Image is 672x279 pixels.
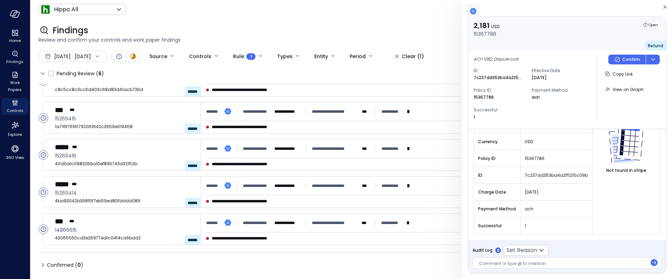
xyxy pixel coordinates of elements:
[9,37,21,44] span: Home
[8,131,22,138] span: Explore
[1,49,28,66] div: Findings
[525,205,588,212] span: ach
[7,107,23,114] span: Controls
[38,224,48,234] div: Open
[525,172,588,179] span: 7c237dd353ba4a2f5210c09bc74f855d
[474,21,499,30] p: 2,181
[6,154,24,161] span: 360 View
[77,261,81,268] span: 0
[1,70,28,94] div: Work Papers
[474,74,523,81] p: 7c237dd353ba4a2f5210c09bc74f855d
[606,167,646,174] span: Not found in stripe
[38,113,48,123] div: Open
[497,248,499,253] p: 0
[55,86,195,93] span: c8c5cc8c3cc6d403c68d83d41acb736d
[472,247,492,254] span: Audit Log
[1,119,28,139] div: Explore
[525,155,588,162] span: 15367786
[478,138,516,145] span: Currency
[189,50,211,62] div: Controls
[612,86,644,92] span: View on Graph
[474,67,526,74] span: ID
[314,50,328,62] div: Entity
[1,143,28,162] div: 360 View
[4,79,26,93] span: Work Papers
[115,52,123,61] div: Open
[38,36,664,44] span: Review and confirm your controls and work paper findings
[525,138,588,145] span: USD
[470,8,477,15] img: bigquery
[55,226,195,234] span: 14866615
[233,50,255,62] div: Rule :
[55,123,195,130] span: 1a716f76161792061642c3659e019458
[532,87,584,94] span: Payment Method
[641,21,660,29] div: Open
[402,52,424,61] div: Clear (1)
[55,152,195,160] span: 15269416
[75,261,83,269] div: ( )
[474,94,494,101] p: 15367786
[532,67,584,74] span: Effective Date
[277,50,293,62] div: Types
[646,55,660,64] button: dropdown-icon-button
[38,150,48,160] div: Open
[474,56,518,62] span: ACH 1082: Dispute Lost
[491,23,499,29] span: USD
[603,83,646,95] button: View on Graph
[622,56,640,63] p: Confirm
[55,235,195,242] span: 43065560cd3e26977eafc04f4ca6bdd2
[478,222,516,229] span: Successful
[55,160,195,167] span: 40d0afc0983269a10ef836743d32152b
[478,189,516,196] span: Charge Date
[96,70,104,77] div: ( )
[350,50,366,62] div: Period
[38,187,48,197] div: Open
[57,68,104,79] span: Pending Review
[525,189,588,196] span: [DATE]
[478,172,516,179] span: ID
[129,52,137,61] div: In Progress
[506,246,537,254] p: Set Reason
[608,55,660,64] div: Button group with a nested menu
[98,70,101,77] span: 6
[250,53,252,60] span: 1
[612,71,633,77] span: Copy Link
[389,50,429,62] button: Clear (1)
[478,155,516,162] span: Policy ID
[474,30,496,38] p: 15367786
[52,25,88,36] span: Findings
[603,68,636,80] button: Copy Link
[55,197,195,204] span: 4ba93042b36815f7eb59ed80fdddd089
[1,28,28,45] div: Home
[6,58,23,65] span: Findings
[54,5,78,14] p: Hippo All
[608,55,646,64] button: Confirm
[54,53,71,60] span: [DATE]
[648,43,663,49] span: Refund
[47,259,83,271] span: Confirmed
[474,113,475,120] p: 1
[478,205,516,212] span: Payment Method
[1,98,28,115] div: Controls
[474,87,526,94] span: Policy ID
[55,189,195,197] span: 15269414
[532,94,540,101] p: ach
[55,115,195,123] span: 15269415
[474,106,526,113] span: Successful
[525,222,588,229] span: 1
[149,50,167,62] div: Source
[532,74,547,81] p: [DATE]
[41,5,50,14] img: Icon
